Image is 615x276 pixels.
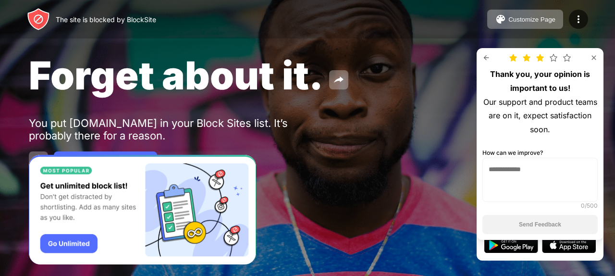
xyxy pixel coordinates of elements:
img: menu-icon.svg [573,13,584,25]
img: app-store.svg [542,238,596,253]
img: star.svg [563,54,571,62]
button: Send Feedback [482,215,598,234]
div: How can we improve? [482,148,543,158]
button: Password Protection [54,151,157,171]
div: The site is blocked by BlockSite [56,15,156,24]
div: Our support and product teams are on it, expect satisfaction soon. [482,95,598,137]
button: Customize Page [487,10,563,29]
img: share.svg [333,74,344,86]
span: Forget about it. [29,52,323,99]
img: star-full.svg [509,54,517,62]
div: Thank you, your opinion is important to us! [482,67,598,95]
div: 0 /500 [581,202,598,209]
img: rate-us-back.svg [482,54,490,62]
img: pallet.svg [495,13,506,25]
img: google-play.svg [484,238,538,253]
iframe: Banner [29,155,256,265]
div: You put [DOMAIN_NAME] in your Block Sites list. It’s probably there for a reason. [29,117,326,142]
img: back.svg [33,155,44,167]
div: Customize Page [508,16,555,23]
img: star-full.svg [523,54,530,62]
img: header-logo.svg [27,8,50,31]
img: star.svg [550,54,557,62]
img: rate-us-close.svg [590,54,598,62]
img: star-full.svg [536,54,544,62]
